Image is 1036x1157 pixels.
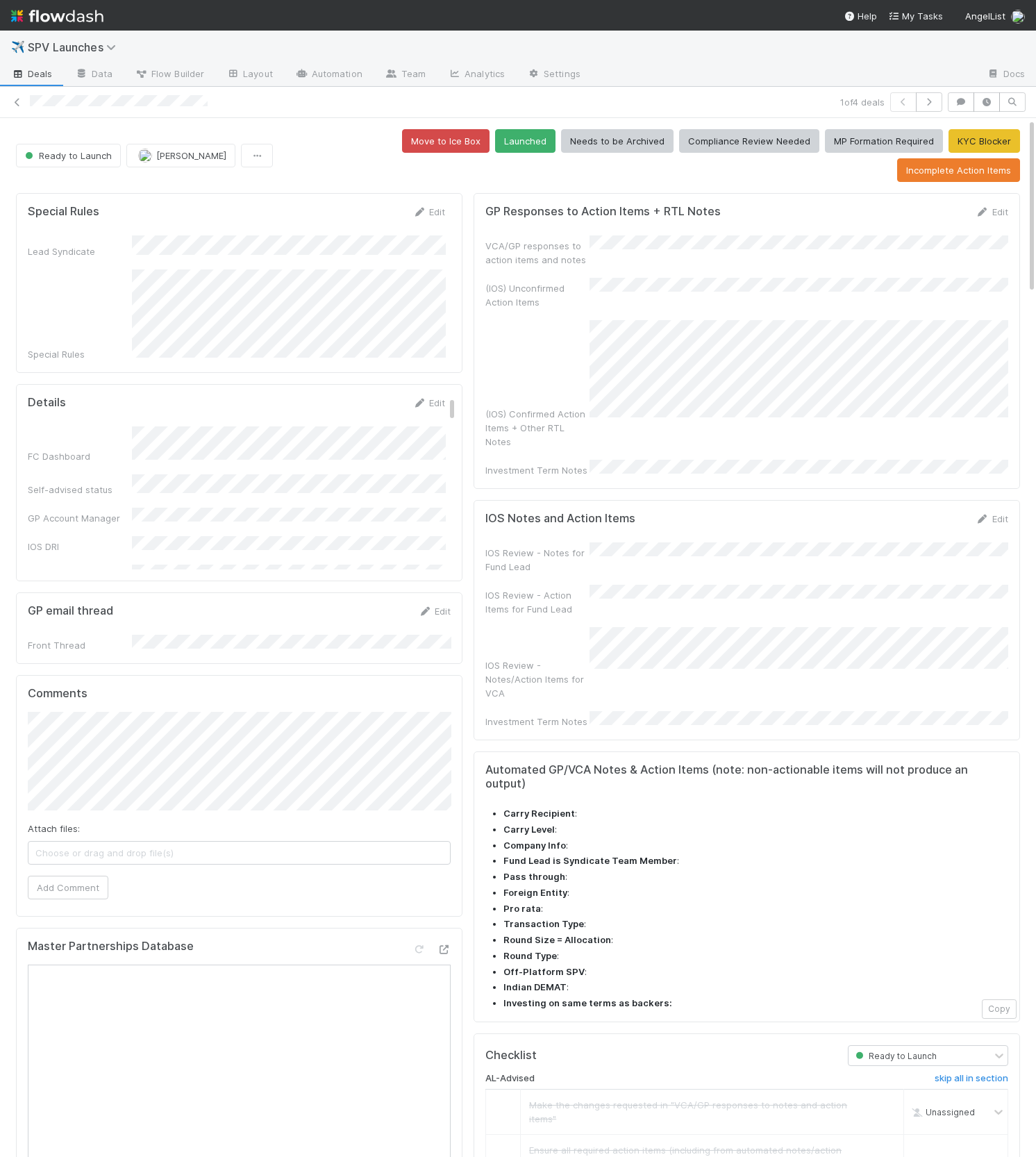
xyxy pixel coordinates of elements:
[503,823,1008,837] li: :
[485,546,590,574] div: IOS Review - Notes for Fund Lead
[503,949,1008,963] li: :
[485,407,590,449] div: (IOS) Confirmed Action Items + Other RTL Notes
[485,1049,537,1063] h5: Checklist
[28,483,132,497] div: Self-advised status
[495,129,555,153] button: Launched
[124,64,215,86] a: Flow Builder
[561,129,674,153] button: Needs to be Archived
[1011,10,1025,24] img: avatar_04f2f553-352a-453f-b9fb-c6074dc60769.png
[503,981,1008,994] li: :
[503,839,1008,853] li: :
[935,1073,1008,1090] a: skip all in section
[28,40,123,54] span: SPV Launches
[503,808,575,819] strong: Carry Recipient
[485,658,590,700] div: IOS Review - Notes/Action Items for VCA
[28,396,66,410] h5: Details
[374,64,437,86] a: Team
[215,64,284,86] a: Layout
[503,933,1008,947] li: :
[485,239,590,267] div: VCA/GP responses to action items and notes
[503,917,1008,931] li: :
[412,397,445,408] a: Edit
[135,67,204,81] span: Flow Builder
[982,999,1017,1019] button: Copy
[503,997,672,1008] strong: Investing on same terms as backers:
[888,10,943,22] span: My Tasks
[485,512,635,526] h5: IOS Notes and Action Items
[138,149,152,163] img: avatar_04f2f553-352a-453f-b9fb-c6074dc60769.png
[11,67,53,81] span: Deals
[976,206,1008,217] a: Edit
[485,763,1008,790] h5: Automated GP/VCA Notes & Action Items (note: non-actionable items will not produce an output)
[16,144,121,167] button: Ready to Launch
[28,347,132,361] div: Special Rules
[28,876,108,899] button: Add Comment
[28,568,132,582] div: Ready to Launch DRI
[412,206,445,217] a: Edit
[909,1107,975,1117] span: Unassigned
[22,150,112,161] span: Ready to Launch
[840,95,885,109] span: 1 of 4 deals
[503,887,567,898] strong: Foreign Entity
[485,588,590,616] div: IOS Review - Action Items for Fund Lead
[503,855,677,866] strong: Fund Lead is Syndicate Team Member
[28,842,450,864] span: Choose or drag and drop file(s)
[28,604,113,618] h5: GP email thread
[897,158,1020,182] button: Incomplete Action Items
[284,64,374,86] a: Automation
[28,511,132,525] div: GP Account Manager
[503,871,565,882] strong: Pass through
[503,870,1008,884] li: :
[965,10,1005,22] span: AngelList
[418,606,451,617] a: Edit
[888,9,943,23] a: My Tasks
[503,886,1008,900] li: :
[503,903,541,914] strong: Pro rata
[437,64,516,86] a: Analytics
[11,4,103,28] img: logo-inverted-e16ddd16eac7371096b0.svg
[503,824,555,835] strong: Carry Level
[844,9,877,23] div: Help
[503,854,1008,868] li: :
[64,64,124,86] a: Data
[485,463,590,477] div: Investment Term Notes
[503,840,566,851] strong: Company Info
[949,129,1020,153] button: KYC Blocker
[28,940,194,954] h5: Master Partnerships Database
[679,129,819,153] button: Compliance Review Needed
[485,281,590,309] div: (IOS) Unconfirmed Action Items
[485,715,590,729] div: Investment Term Notes
[503,807,1008,821] li: :
[503,950,557,961] strong: Round Type
[28,205,99,219] h5: Special Rules
[28,540,132,553] div: IOS DRI
[503,981,567,992] strong: Indian DEMAT
[503,934,611,945] strong: Round Size = Allocation
[516,64,592,86] a: Settings
[503,902,1008,916] li: :
[28,687,451,701] h5: Comments
[28,244,132,258] div: Lead Syndicate
[935,1073,1008,1084] h6: skip all in section
[503,966,585,977] strong: Off-Platform SPV
[11,41,25,53] span: ✈️
[976,64,1036,86] a: Docs
[402,129,490,153] button: Move to Ice Box
[485,205,721,219] h5: GP Responses to Action Items + RTL Notes
[976,513,1008,524] a: Edit
[853,1050,937,1060] span: Ready to Launch
[529,1099,847,1124] span: Make the changes requested in "VCA/GP responses to notes and action items"
[503,918,584,929] strong: Transaction Type
[825,129,943,153] button: MP Formation Required
[28,638,132,652] div: Front Thread
[28,449,132,463] div: FC Dashboard
[485,1073,535,1084] h6: AL-Advised
[126,144,235,167] button: [PERSON_NAME]
[503,965,1008,979] li: :
[156,150,226,161] span: [PERSON_NAME]
[28,822,80,835] label: Attach files:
